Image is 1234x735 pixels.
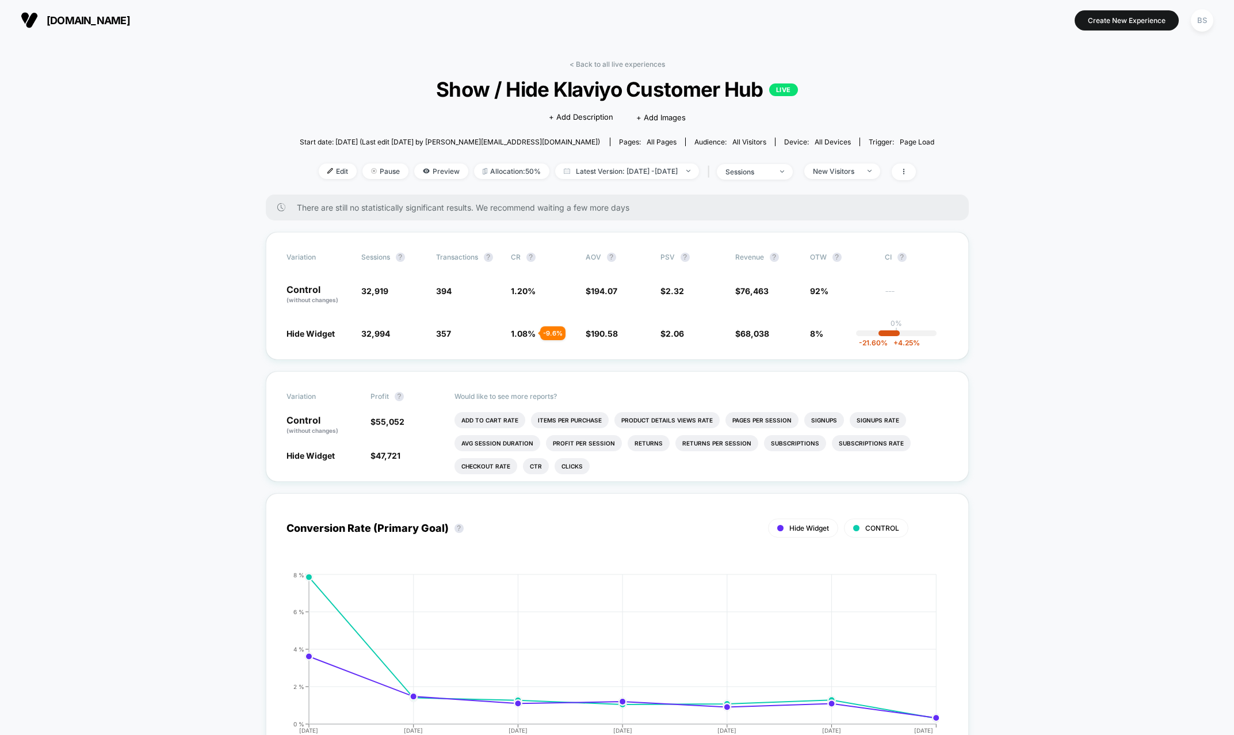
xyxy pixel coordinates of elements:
[694,138,766,146] div: Audience:
[293,683,304,690] tspan: 2 %
[555,163,699,179] span: Latest Version: [DATE] - [DATE]
[511,286,536,296] span: 1.20 %
[395,392,404,401] button: ?
[483,168,487,174] img: rebalance
[735,253,764,261] span: Revenue
[1075,10,1179,31] button: Create New Experience
[832,253,842,262] button: ?
[286,451,335,460] span: Hide Widget
[868,170,872,172] img: end
[286,416,359,435] p: Control
[361,253,390,261] span: Sessions
[586,329,618,338] span: $
[361,329,390,338] span: 32,994
[300,727,319,734] tspan: [DATE]
[740,329,769,338] span: 68,038
[396,253,405,262] button: ?
[1187,9,1217,32] button: BS
[732,138,766,146] span: All Visitors
[686,170,690,172] img: end
[586,286,617,296] span: $
[725,412,799,428] li: Pages Per Session
[21,12,38,29] img: Visually logo
[718,727,737,734] tspan: [DATE]
[17,11,133,29] button: [DOMAIN_NAME]
[725,167,771,176] div: sessions
[900,138,934,146] span: Page Load
[815,138,851,146] span: all devices
[586,253,601,261] span: AOV
[511,329,536,338] span: 1.08 %
[591,286,617,296] span: 194.07
[769,83,798,96] p: LIVE
[540,326,566,340] div: - 9.6 %
[660,253,675,261] span: PSV
[628,435,670,451] li: Returns
[511,253,521,261] span: CR
[891,319,902,327] p: 0%
[293,608,304,615] tspan: 6 %
[526,253,536,262] button: ?
[893,338,898,347] span: +
[404,727,423,734] tspan: [DATE]
[555,458,590,474] li: Clicks
[885,288,948,304] span: ---
[619,138,677,146] div: Pages:
[681,253,690,262] button: ?
[647,138,677,146] span: all pages
[804,412,844,428] li: Signups
[436,286,452,296] span: 394
[286,329,335,338] span: Hide Widget
[865,524,899,532] span: CONTROL
[591,329,618,338] span: 190.58
[740,286,769,296] span: 76,463
[362,163,408,179] span: Pause
[286,427,338,434] span: (without changes)
[607,253,616,262] button: ?
[436,329,451,338] span: 357
[531,412,609,428] li: Items Per Purchase
[293,720,304,727] tspan: 0 %
[454,435,540,451] li: Avg Session Duration
[509,727,528,734] tspan: [DATE]
[735,329,769,338] span: $
[636,113,686,122] span: + Add Images
[832,435,911,451] li: Subscriptions Rate
[789,524,829,532] span: Hide Widget
[895,327,897,336] p: |
[764,435,826,451] li: Subscriptions
[614,412,720,428] li: Product Details Views Rate
[370,451,400,460] span: $
[293,645,304,652] tspan: 4 %
[810,253,873,262] span: OTW
[370,417,404,426] span: $
[885,253,948,262] span: CI
[376,451,400,460] span: 47,721
[780,170,784,173] img: end
[660,329,684,338] span: $
[319,163,357,179] span: Edit
[666,286,684,296] span: 2.32
[914,727,933,734] tspan: [DATE]
[361,286,388,296] span: 32,919
[613,727,632,734] tspan: [DATE]
[484,253,493,262] button: ?
[549,112,613,123] span: + Add Description
[371,168,377,174] img: end
[474,163,549,179] span: Allocation: 50%
[546,435,622,451] li: Profit Per Session
[454,392,948,401] p: Would like to see more reports?
[454,524,464,533] button: ?
[770,253,779,262] button: ?
[370,392,389,401] span: Profit
[454,458,517,474] li: Checkout Rate
[888,338,920,347] span: 4.25 %
[331,77,903,101] span: Show / Hide Klaviyo Customer Hub
[436,253,478,261] span: Transactions
[859,338,888,347] span: -21.60 %
[666,329,684,338] span: 2.06
[675,435,758,451] li: Returns Per Session
[570,60,665,68] a: < Back to all live experiences
[300,138,600,146] span: Start date: [DATE] (Last edit [DATE] by [PERSON_NAME][EMAIL_ADDRESS][DOMAIN_NAME])
[376,417,404,426] span: 55,052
